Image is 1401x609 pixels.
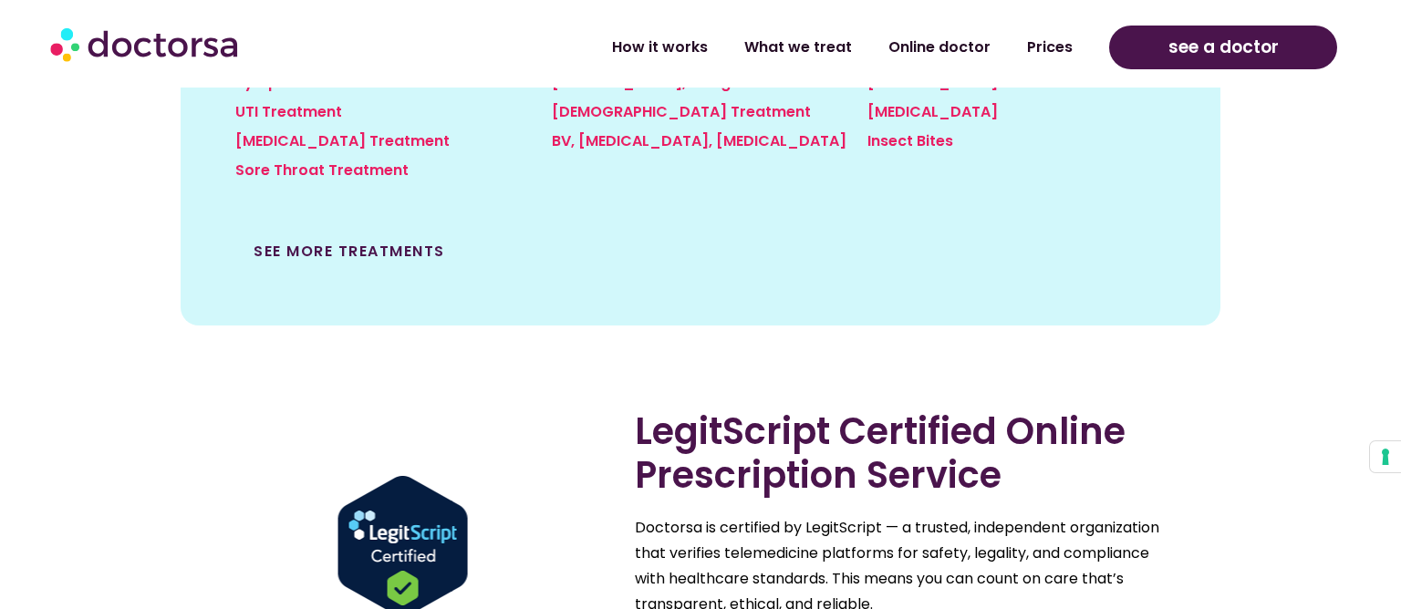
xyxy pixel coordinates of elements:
nav: Menu [368,26,1091,68]
a: , [MEDICAL_DATA] [571,130,709,151]
a: Prices [1009,26,1091,68]
a: BV [552,130,571,151]
button: Your consent preferences for tracking technologies [1370,441,1401,472]
a: , [MEDICAL_DATA] [709,130,846,151]
h2: LegitScript Certified Online Prescription Service [635,409,1220,497]
a: Sore Throat Treatment [235,160,409,181]
a: [DEMOGRAPHIC_DATA] Treatment [552,101,811,122]
a: Online doctor [870,26,1009,68]
a: see a doctor [1109,26,1337,69]
a: [MEDICAL_DATA] Treatment [235,130,450,151]
a: See more treatments [254,241,445,262]
a: Insect Bites [867,130,953,151]
a: How it works [594,26,726,68]
a: [MEDICAL_DATA] [867,101,998,122]
a: What we treat [726,26,870,68]
span: see a doctor [1168,33,1279,62]
a: UTI Treatment [235,101,342,122]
